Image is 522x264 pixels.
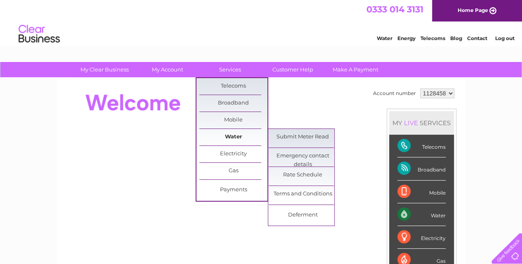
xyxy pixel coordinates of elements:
div: Clear Business is a trading name of Verastar Limited (registered in [GEOGRAPHIC_DATA] No. 3667643... [66,5,456,40]
a: Deferment [269,207,337,224]
a: Make A Payment [321,62,390,77]
a: Contact [467,35,487,41]
div: Telecoms [397,135,446,157]
a: Electricity [199,146,267,162]
a: Terms and Conditions [269,186,337,202]
a: Mobile [199,112,267,128]
a: Telecoms [420,35,445,41]
div: Electricity [397,226,446,249]
div: LIVE [402,119,420,127]
div: MY SERVICES [389,111,454,135]
div: Broadband [397,157,446,180]
td: Account number [371,86,418,100]
img: logo.png [18,21,60,47]
a: Broadband [199,95,267,112]
a: Gas [199,163,267,179]
a: Blog [450,35,462,41]
a: Log out [495,35,514,41]
a: Water [199,129,267,145]
div: Mobile [397,181,446,203]
a: Emergency contact details [269,148,337,164]
a: Rate Schedule [269,167,337,183]
a: Telecoms [199,78,267,95]
a: My Account [133,62,201,77]
a: Water [377,35,392,41]
a: Services [196,62,264,77]
a: Customer Help [259,62,327,77]
div: Water [397,203,446,226]
a: 0333 014 3131 [366,4,423,14]
a: Energy [397,35,416,41]
a: Submit Meter Read [269,129,337,145]
a: My Clear Business [71,62,139,77]
a: Payments [199,182,267,198]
